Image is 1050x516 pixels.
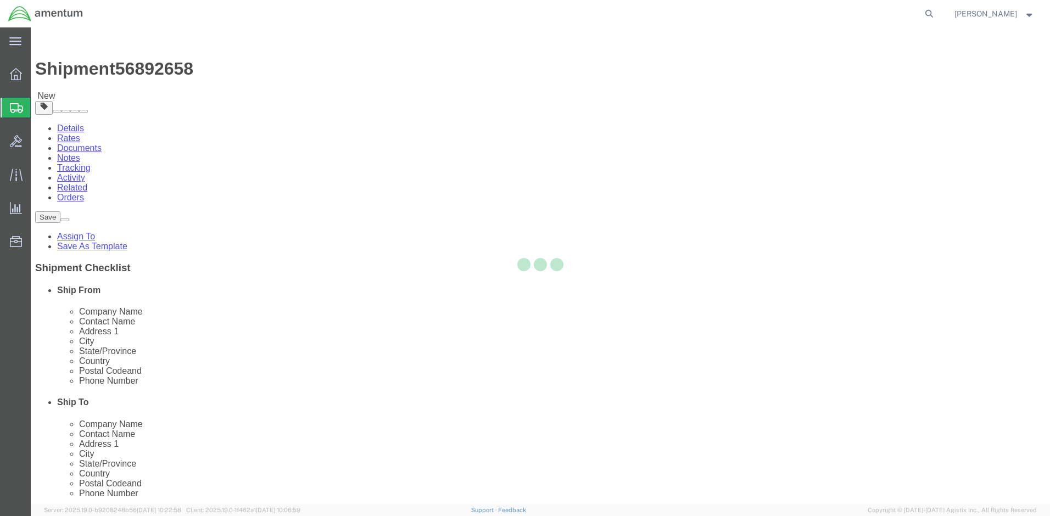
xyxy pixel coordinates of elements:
[186,507,300,513] span: Client: 2025.19.0-1f462a1
[954,8,1017,20] span: Kayla Gray
[868,506,1037,515] span: Copyright © [DATE]-[DATE] Agistix Inc., All Rights Reserved
[256,507,300,513] span: [DATE] 10:06:59
[498,507,526,513] a: Feedback
[44,507,181,513] span: Server: 2025.19.0-b9208248b56
[954,7,1035,20] button: [PERSON_NAME]
[471,507,499,513] a: Support
[137,507,181,513] span: [DATE] 10:22:58
[8,5,83,22] img: logo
